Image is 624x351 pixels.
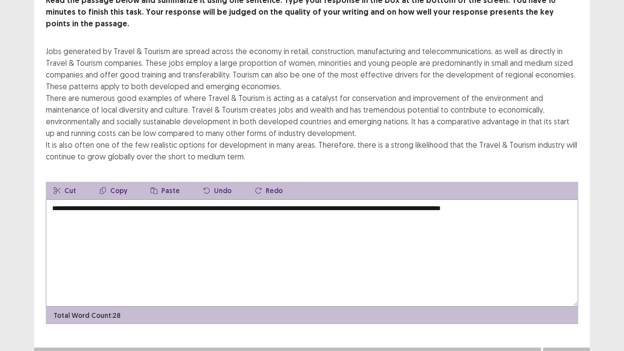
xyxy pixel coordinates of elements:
[143,182,188,199] button: Paste
[92,182,135,199] button: Copy
[46,45,578,162] div: Jobs generated by Travel & Tourism are spread across the economy in retail, construction, manufac...
[54,311,120,321] p: Total Word Count: 28
[46,182,84,199] button: Cut
[247,182,291,199] button: Redo
[195,182,239,199] button: Undo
